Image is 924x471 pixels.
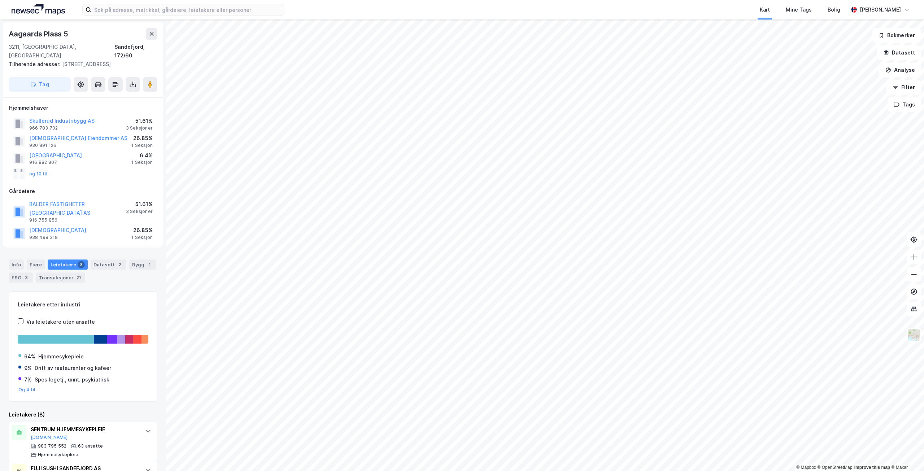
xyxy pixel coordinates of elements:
div: [STREET_ADDRESS] [9,60,152,69]
div: 64% [24,352,35,361]
div: Leietakere etter industri [18,300,148,309]
button: Analyse [879,63,921,77]
div: 26.85% [131,134,153,143]
div: 916 755 856 [29,217,57,223]
div: 26.85% [131,226,153,235]
div: 9% [24,364,32,372]
div: 938 498 318 [29,235,58,240]
div: 916 882 807 [29,160,57,165]
div: 21 [75,274,82,281]
div: 7% [24,375,32,384]
div: 930 891 126 [29,143,56,148]
div: Drift av restauranter og kafeer [35,364,111,372]
div: Hjemmesykepleie [38,452,78,458]
div: Eiere [27,260,45,270]
div: Leietakere [48,260,88,270]
button: Tags [888,97,921,112]
button: Og 4 til [18,387,35,393]
div: 2 [116,261,123,268]
div: 51.61% [126,117,153,125]
div: 1 [146,261,153,268]
div: Leietakere (8) [9,410,157,419]
a: OpenStreetMap [818,465,853,470]
div: Bygg [129,260,156,270]
div: ESG [9,272,33,283]
iframe: Chat Widget [888,436,924,471]
div: 6.4% [131,151,153,160]
div: Vis leietakere uten ansatte [26,318,95,326]
span: Tilhørende adresser: [9,61,62,67]
button: Bokmerker [872,28,921,43]
div: 63 ansatte [78,443,103,449]
div: Info [9,260,24,270]
div: Kontrollprogram for chat [888,436,924,471]
button: Tag [9,77,71,92]
div: 1 Seksjon [131,235,153,240]
div: 3211, [GEOGRAPHIC_DATA], [GEOGRAPHIC_DATA] [9,43,114,60]
div: SENTRUM HJEMMESYKEPLEIE [31,425,138,434]
div: Transaksjoner [36,272,85,283]
div: Hjemmesykepleie [38,352,84,361]
div: [PERSON_NAME] [860,5,901,14]
div: 3 [23,274,30,281]
div: Mine Tags [786,5,812,14]
div: Sandefjord, 172/60 [114,43,157,60]
div: 1 Seksjon [131,160,153,165]
div: 51.61% [126,200,153,209]
div: Datasett [91,260,126,270]
img: Z [907,328,921,342]
button: [DOMAIN_NAME] [31,435,68,440]
div: 3 Seksjoner [126,209,153,214]
div: Spes.legetj., unnt. psykiatrisk [35,375,109,384]
a: Improve this map [854,465,890,470]
button: Datasett [877,45,921,60]
div: 3 Seksjoner [126,125,153,131]
div: 983 795 552 [38,443,66,449]
div: Aagaards Plass 5 [9,28,70,40]
div: Hjemmelshaver [9,104,157,112]
div: Bolig [828,5,840,14]
div: 966 783 702 [29,125,58,131]
div: Gårdeiere [9,187,157,196]
div: 1 Seksjon [131,143,153,148]
div: Kart [760,5,770,14]
a: Mapbox [796,465,816,470]
div: 8 [78,261,85,268]
input: Søk på adresse, matrikkel, gårdeiere, leietakere eller personer [91,4,284,15]
button: Filter [886,80,921,95]
img: logo.a4113a55bc3d86da70a041830d287a7e.svg [12,4,65,15]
